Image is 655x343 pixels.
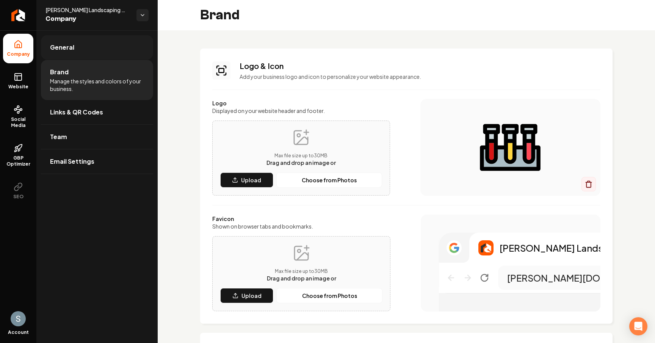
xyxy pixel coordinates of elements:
[41,100,153,124] a: Links & QR Codes
[3,155,33,167] span: GBP Optimizer
[436,117,585,178] img: Logo
[302,176,357,184] p: Choose from Photos
[3,99,33,135] a: Social Media
[241,176,261,184] p: Upload
[266,159,336,166] span: Drag and drop an image or
[212,222,390,230] label: Shown on browser tabs and bookmarks.
[240,61,600,71] h3: Logo & Icon
[302,292,357,299] p: Choose from Photos
[4,51,33,57] span: Company
[212,215,390,222] label: Favicon
[50,77,144,92] span: Manage the styles and colors of your business.
[50,132,67,141] span: Team
[266,153,336,159] p: Max file size up to 30 MB
[8,329,29,335] span: Account
[50,157,94,166] span: Email Settings
[10,194,27,200] span: SEO
[45,6,130,14] span: [PERSON_NAME] Landscaping and Design
[11,311,26,326] img: Saygun Erkaraman
[41,35,153,60] a: General
[41,125,153,149] a: Team
[276,288,382,303] button: Choose from Photos
[200,8,240,23] h2: Brand
[3,66,33,96] a: Website
[276,172,382,188] button: Choose from Photos
[478,240,494,255] img: Logo
[3,176,33,206] button: SEO
[45,14,130,24] span: Company
[212,99,390,107] label: Logo
[267,275,336,282] span: Drag and drop an image or
[212,107,390,114] label: Displayed on your website header and footer.
[220,172,273,188] button: Upload
[220,288,273,303] button: Upload
[240,73,600,80] p: Add your business logo and icon to personalize your website appearance.
[11,9,25,21] img: Rebolt Logo
[3,138,33,173] a: GBP Optimizer
[41,149,153,174] a: Email Settings
[5,84,31,90] span: Website
[50,43,74,52] span: General
[50,67,69,77] span: Brand
[241,292,262,299] p: Upload
[11,311,26,326] button: Open user button
[3,116,33,128] span: Social Media
[629,317,647,335] div: Open Intercom Messenger
[267,268,336,274] p: Max file size up to 30 MB
[50,108,103,117] span: Links & QR Codes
